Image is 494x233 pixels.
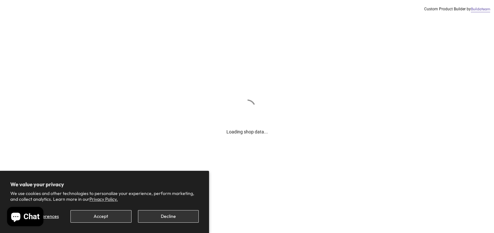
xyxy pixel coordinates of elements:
[10,181,199,188] h2: We value your privacy
[70,210,131,223] button: Accept
[138,210,199,223] button: Decline
[5,207,45,228] inbox-online-store-chat: Shopify online store chat
[10,190,199,202] p: We use cookies and other technologies to personalize your experience, perform marketing, and coll...
[226,119,268,135] div: Loading shop data...
[424,6,490,12] div: Custom Product Builder by
[89,196,118,202] a: Privacy Policy.
[471,6,490,12] a: Buildateam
